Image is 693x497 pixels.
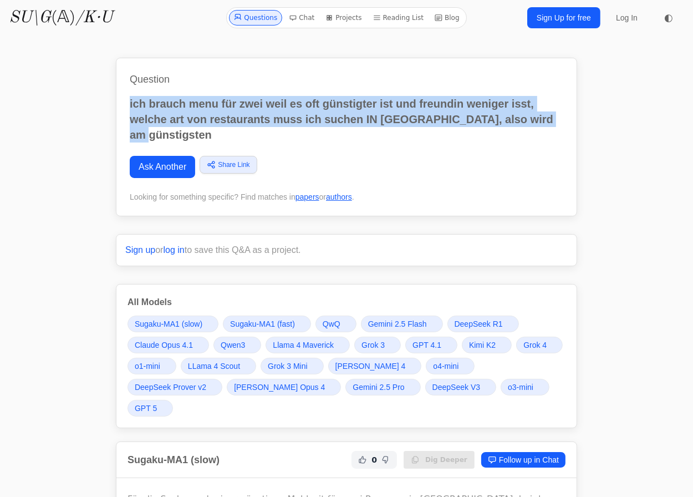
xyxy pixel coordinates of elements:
[9,9,51,26] i: SU\G
[128,400,173,417] a: GPT 5
[405,337,457,353] a: GPT 4.1
[213,337,261,353] a: Qwen3
[315,316,356,332] a: QwQ
[328,358,422,374] a: [PERSON_NAME] 4
[128,316,218,332] a: Sugaku-MA1 (slow)
[323,318,340,329] span: QwQ
[326,192,352,201] a: authors
[321,10,366,26] a: Projects
[501,379,549,395] a: o3-mini
[430,10,464,26] a: Blog
[135,361,160,372] span: o1-mini
[125,244,568,257] p: or to save this Q&A as a project.
[268,361,308,372] span: Grok 3 Mini
[128,452,220,468] h2: Sugaku-MA1 (slow)
[135,403,157,414] span: GPT 5
[130,156,195,178] a: Ask Another
[125,245,155,255] a: Sign up
[433,361,458,372] span: o4-mini
[361,316,443,332] a: Gemini 2.5 Flash
[523,339,547,351] span: Grok 4
[164,245,185,255] a: log in
[368,318,427,329] span: Gemini 2.5 Flash
[273,339,334,351] span: Llama 4 Maverick
[130,96,563,143] p: ich brauch menu für zwei weil es oft günstigter ist und freundin weniger isst, welche art von res...
[135,339,193,351] span: Claude Opus 4.1
[462,337,512,353] a: Kimi K2
[379,453,393,466] button: Not Helpful
[261,358,324,374] a: Grok 3 Mini
[516,337,563,353] a: Grok 4
[508,382,533,393] span: o3-mini
[128,296,565,309] h3: All Models
[609,8,644,28] a: Log In
[218,160,249,170] span: Share Link
[130,72,563,87] h1: Question
[128,379,222,395] a: DeepSeek Prover v2
[447,316,519,332] a: DeepSeek R1
[369,10,429,26] a: Reading List
[188,361,240,372] span: LLama 4 Scout
[221,339,245,351] span: Qwen3
[412,339,441,351] span: GPT 4.1
[227,379,341,395] a: [PERSON_NAME] Opus 4
[455,318,503,329] span: DeepSeek R1
[371,454,377,465] span: 0
[266,337,350,353] a: Llama 4 Maverick
[354,337,401,353] a: Grok 3
[664,13,673,23] span: ◐
[284,10,319,26] a: Chat
[128,337,209,353] a: Claude Opus 4.1
[425,379,496,395] a: DeepSeek V3
[432,382,480,393] span: DeepSeek V3
[353,382,404,393] span: Gemini 2.5 Pro
[356,453,369,466] button: Helpful
[426,358,475,374] a: o4-mini
[527,7,600,28] a: Sign Up for free
[295,192,319,201] a: papers
[229,10,282,26] a: Questions
[658,7,680,29] button: ◐
[135,318,202,329] span: Sugaku-MA1 (slow)
[130,191,563,202] div: Looking for something specific? Find matches in or .
[335,361,406,372] span: [PERSON_NAME] 4
[345,379,420,395] a: Gemini 2.5 Pro
[135,382,206,393] span: DeepSeek Prover v2
[9,8,113,28] a: SU\G(𝔸)/K·U
[223,316,311,332] a: Sugaku-MA1 (fast)
[481,452,565,468] a: Follow up in Chat
[230,318,295,329] span: Sugaku-MA1 (fast)
[128,358,176,374] a: o1-mini
[181,358,256,374] a: LLama 4 Scout
[234,382,325,393] span: [PERSON_NAME] Opus 4
[361,339,385,351] span: Grok 3
[75,9,113,26] i: /K·U
[469,339,496,351] span: Kimi K2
